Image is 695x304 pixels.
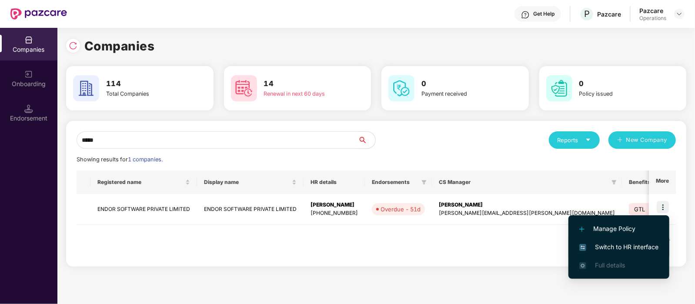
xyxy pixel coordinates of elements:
[676,10,683,17] img: svg+xml;base64,PHN2ZyBpZD0iRHJvcGRvd24tMzJ4MzIiIHhtbG5zPSJodHRwOi8vd3d3LnczLm9yZy8yMDAwL3N2ZyIgd2...
[69,41,77,50] img: svg+xml;base64,PHN2ZyBpZD0iUmVsb2FkLTMyeDMyIiB4bWxucz0iaHR0cDovL3d3dy53My5vcmcvMjAwMC9zdmciIHdpZH...
[311,201,358,209] div: [PERSON_NAME]
[626,136,668,144] span: New Company
[358,137,375,144] span: search
[381,205,421,214] div: Overdue - 51d
[558,136,591,144] div: Reports
[106,78,181,90] h3: 114
[264,90,339,98] div: Renewal in next 60 days
[77,156,163,163] span: Showing results for
[546,75,572,101] img: svg+xml;base64,PHN2ZyB4bWxucz0iaHR0cDovL3d3dy53My5vcmcvMjAwMC9zdmciIHdpZHRoPSI2MCIgaGVpZ2h0PSI2MC...
[24,36,33,44] img: svg+xml;base64,PHN2ZyBpZD0iQ29tcGFuaWVzIiB4bWxucz0iaHR0cDovL3d3dy53My5vcmcvMjAwMC9zdmciIHdpZHRoPS...
[611,180,617,185] span: filter
[657,201,669,213] img: icon
[629,203,651,215] span: GTL
[90,194,197,225] td: ENDOR SOFTWARE PRIVATE LIMITED
[204,179,290,186] span: Display name
[608,131,676,149] button: plusNew Company
[439,179,608,186] span: CS Manager
[90,170,197,194] th: Registered name
[584,9,590,19] span: P
[24,104,33,113] img: svg+xml;base64,PHN2ZyB3aWR0aD0iMTQuNSIgaGVpZ2h0PSIxNC41IiB2aWV3Qm94PSIwIDAgMTYgMTYiIGZpbGw9Im5vbm...
[579,242,658,252] span: Switch to HR interface
[617,137,623,144] span: plus
[264,78,339,90] h3: 14
[420,177,428,187] span: filter
[579,244,586,251] img: svg+xml;base64,PHN2ZyB4bWxucz0iaHR0cDovL3d3dy53My5vcmcvMjAwMC9zdmciIHdpZHRoPSIxNiIgaGVpZ2h0PSIxNi...
[585,137,591,143] span: caret-down
[595,261,625,269] span: Full details
[128,156,163,163] span: 1 companies.
[579,262,586,269] img: svg+xml;base64,PHN2ZyB4bWxucz0iaHR0cDovL3d3dy53My5vcmcvMjAwMC9zdmciIHdpZHRoPSIxNi4zNjMiIGhlaWdodD...
[579,227,585,232] img: svg+xml;base64,PHN2ZyB4bWxucz0iaHR0cDovL3d3dy53My5vcmcvMjAwMC9zdmciIHdpZHRoPSIxMi4yMDEiIGhlaWdodD...
[597,10,621,18] div: Pazcare
[106,90,181,98] div: Total Companies
[421,180,427,185] span: filter
[358,131,376,149] button: search
[73,75,99,101] img: svg+xml;base64,PHN2ZyB4bWxucz0iaHR0cDovL3d3dy53My5vcmcvMjAwMC9zdmciIHdpZHRoPSI2MCIgaGVpZ2h0PSI2MC...
[439,201,615,209] div: [PERSON_NAME]
[421,78,496,90] h3: 0
[372,179,418,186] span: Endorsements
[24,70,33,79] img: svg+xml;base64,PHN2ZyB3aWR0aD0iMjAiIGhlaWdodD0iMjAiIHZpZXdCb3g9IjAgMCAyMCAyMCIgZmlsbD0ibm9uZSIgeG...
[579,78,654,90] h3: 0
[84,37,155,56] h1: Companies
[231,75,257,101] img: svg+xml;base64,PHN2ZyB4bWxucz0iaHR0cDovL3d3dy53My5vcmcvMjAwMC9zdmciIHdpZHRoPSI2MCIgaGVpZ2h0PSI2MC...
[610,177,618,187] span: filter
[97,179,184,186] span: Registered name
[10,8,67,20] img: New Pazcare Logo
[639,7,666,15] div: Pazcare
[421,90,496,98] div: Payment received
[304,170,365,194] th: HR details
[311,209,358,217] div: [PHONE_NUMBER]
[197,170,304,194] th: Display name
[388,75,414,101] img: svg+xml;base64,PHN2ZyB4bWxucz0iaHR0cDovL3d3dy53My5vcmcvMjAwMC9zdmciIHdpZHRoPSI2MCIgaGVpZ2h0PSI2MC...
[649,170,676,194] th: More
[579,90,654,98] div: Policy issued
[533,10,555,17] div: Get Help
[639,15,666,22] div: Operations
[521,10,530,19] img: svg+xml;base64,PHN2ZyBpZD0iSGVscC0zMngzMiIgeG1sbnM9Imh0dHA6Ly93d3cudzMub3JnLzIwMDAvc3ZnIiB3aWR0aD...
[197,194,304,225] td: ENDOR SOFTWARE PRIVATE LIMITED
[579,224,658,234] span: Manage Policy
[439,209,615,217] div: [PERSON_NAME][EMAIL_ADDRESS][PERSON_NAME][DOMAIN_NAME]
